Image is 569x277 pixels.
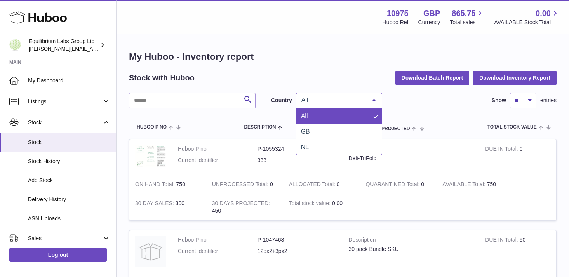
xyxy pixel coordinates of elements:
[494,19,560,26] span: AVAILABLE Stock Total
[258,247,337,255] dd: 12px2+3px2
[349,236,474,246] strong: Description
[299,96,366,104] span: All
[178,157,258,164] dt: Current identifier
[258,157,337,164] dd: 333
[485,237,519,245] strong: DUE IN Total
[28,196,110,203] span: Delivery History
[28,215,110,222] span: ASN Uploads
[365,181,421,189] strong: QUARANTINED Total
[421,181,424,187] span: 0
[301,128,310,135] span: GB
[452,8,475,19] span: 865.75
[479,230,556,275] td: 50
[206,194,283,220] td: 450
[212,181,270,189] strong: UNPROCESSED Total
[395,71,470,85] button: Download Batch Report
[28,177,110,184] span: Add Stock
[487,125,537,130] span: Total stock value
[361,126,410,131] span: 30 DAYS PROJECTED
[28,119,102,126] span: Stock
[289,181,337,189] strong: ALLOCATED Total
[129,51,557,63] h1: My Huboo - Inventory report
[492,97,506,104] label: Show
[349,246,474,253] div: 30 pack Bundle SKU
[258,236,337,244] dd: P-1047468
[9,39,21,51] img: h.woodrow@theliverclinic.com
[28,158,110,165] span: Stock History
[479,139,556,175] td: 0
[137,125,167,130] span: Huboo P no
[271,97,292,104] label: Country
[450,19,484,26] span: Total sales
[28,139,110,146] span: Stock
[283,175,360,194] td: 0
[540,97,557,104] span: entries
[9,248,107,262] a: Log out
[129,194,206,220] td: 300
[437,175,513,194] td: 750
[450,8,484,26] a: 865.75 Total sales
[383,19,409,26] div: Huboo Ref
[332,200,343,206] span: 0.00
[28,235,102,242] span: Sales
[29,45,156,52] span: [PERSON_NAME][EMAIL_ADDRESS][DOMAIN_NAME]
[135,236,166,267] img: product image
[349,145,474,155] strong: Description
[178,145,258,153] dt: Huboo P no
[178,247,258,255] dt: Current identifier
[135,181,176,189] strong: ON HAND Total
[442,181,487,189] strong: AVAILABLE Total
[258,145,337,153] dd: P-1055324
[289,200,332,208] strong: Total stock value
[28,77,110,84] span: My Dashboard
[129,175,206,194] td: 750
[485,146,519,154] strong: DUE IN Total
[135,200,176,208] strong: 30 DAY SALES
[129,73,195,83] h2: Stock with Huboo
[29,38,99,52] div: Equilibrium Labs Group Ltd
[28,98,102,105] span: Listings
[206,175,283,194] td: 0
[494,8,560,26] a: 0.00 AVAILABLE Stock Total
[244,125,276,130] span: Description
[387,8,409,19] strong: 10975
[212,200,270,208] strong: 30 DAYS PROJECTED
[301,113,308,119] span: All
[178,236,258,244] dt: Huboo P no
[536,8,551,19] span: 0.00
[135,145,166,167] img: product image
[418,19,440,26] div: Currency
[301,144,309,150] span: NL
[423,8,440,19] strong: GBP
[349,155,474,162] div: Deli-TriFold
[473,71,557,85] button: Download Inventory Report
